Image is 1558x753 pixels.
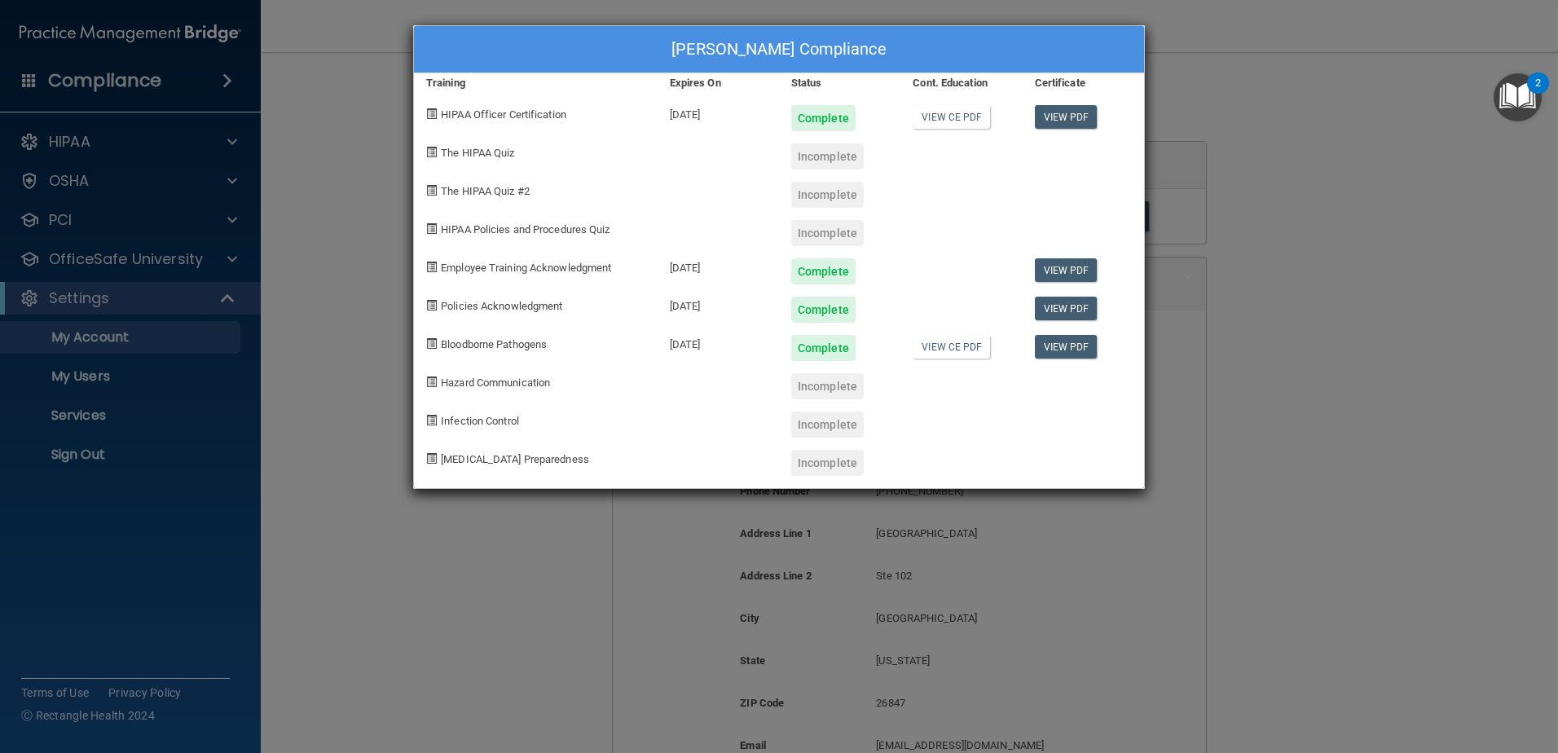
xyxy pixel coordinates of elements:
[658,73,779,93] div: Expires On
[791,143,864,170] div: Incomplete
[791,335,856,361] div: Complete
[1035,297,1098,320] a: View PDF
[414,26,1144,73] div: [PERSON_NAME] Compliance
[1035,105,1098,129] a: View PDF
[1535,83,1541,104] div: 2
[900,73,1022,93] div: Cont. Education
[441,376,550,389] span: Hazard Communication
[441,185,530,197] span: The HIPAA Quiz #2
[791,182,864,208] div: Incomplete
[791,105,856,131] div: Complete
[791,297,856,323] div: Complete
[1494,73,1542,121] button: Open Resource Center, 2 new notifications
[791,373,864,399] div: Incomplete
[441,108,566,121] span: HIPAA Officer Certification
[1023,73,1144,93] div: Certificate
[441,453,589,465] span: [MEDICAL_DATA] Preparedness
[441,300,562,312] span: Policies Acknowledgment
[791,450,864,476] div: Incomplete
[779,73,900,93] div: Status
[441,262,611,274] span: Employee Training Acknowledgment
[913,105,990,129] a: View CE PDF
[658,323,779,361] div: [DATE]
[658,284,779,323] div: [DATE]
[913,335,990,359] a: View CE PDF
[441,147,514,159] span: The HIPAA Quiz
[791,412,864,438] div: Incomplete
[1276,637,1538,702] iframe: Drift Widget Chat Controller
[441,338,547,350] span: Bloodborne Pathogens
[414,73,658,93] div: Training
[441,223,610,236] span: HIPAA Policies and Procedures Quiz
[1035,258,1098,282] a: View PDF
[1035,335,1098,359] a: View PDF
[791,220,864,246] div: Incomplete
[441,415,519,427] span: Infection Control
[658,246,779,284] div: [DATE]
[791,258,856,284] div: Complete
[658,93,779,131] div: [DATE]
